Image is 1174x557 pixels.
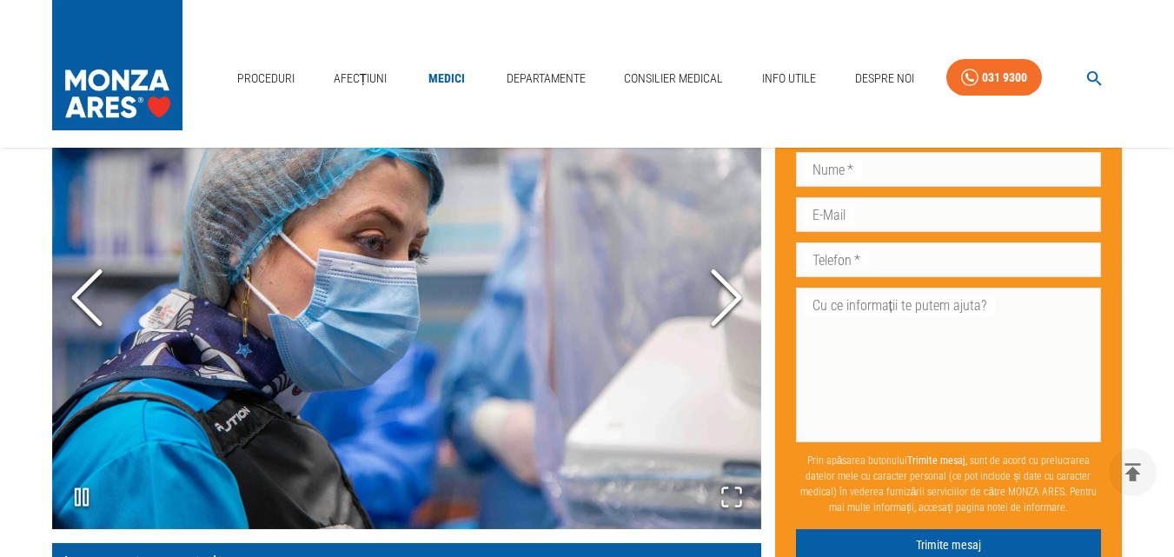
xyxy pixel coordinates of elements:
[52,202,122,395] button: Previous Slide
[946,59,1042,96] a: 031 9300
[1109,448,1157,496] button: delete
[327,61,395,96] a: Afecțiuni
[500,61,593,96] a: Departamente
[52,68,761,528] div: Go to Slide 4
[848,61,921,96] a: Despre Noi
[982,67,1027,89] div: 031 9300
[692,202,761,395] button: Next Slide
[230,61,302,96] a: Proceduri
[755,61,823,96] a: Info Utile
[52,467,111,529] button: Play or Pause Slideshow
[617,61,730,96] a: Consilier Medical
[419,61,474,96] a: Medici
[702,467,761,529] button: Open Fullscreen
[52,68,761,528] img: ZkYBaSol0Zci9NGC_dr-silvia-deaconu-ecografie-transesofagiana-sala-angiografie.jpg
[907,454,965,466] b: Trimite mesaj
[796,445,1102,521] p: Prin apăsarea butonului , sunt de acord cu prelucrarea datelor mele cu caracter personal (ce pot ...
